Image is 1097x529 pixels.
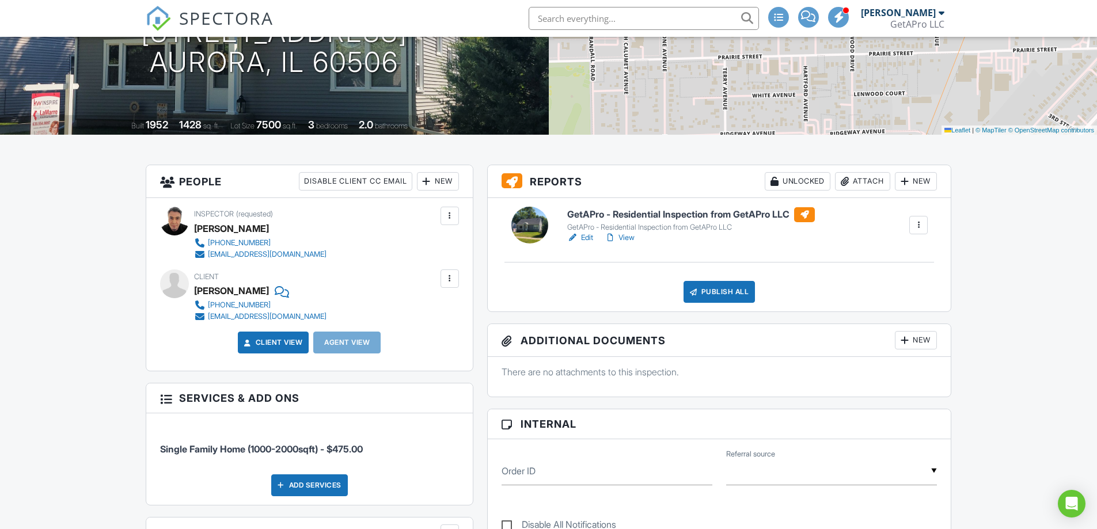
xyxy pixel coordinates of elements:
[194,272,219,281] span: Client
[861,7,936,18] div: [PERSON_NAME]
[203,121,219,130] span: sq. ft.
[835,172,890,191] div: Attach
[359,119,373,131] div: 2.0
[308,119,314,131] div: 3
[684,281,756,303] div: Publish All
[1008,127,1094,134] a: © OpenStreetMap contributors
[567,207,815,233] a: GetAPro - Residential Inspection from GetAPro LLC GetAPro - Residential Inspection from GetAPro LLC
[242,337,303,348] a: Client View
[890,18,944,30] div: GetAPro LLC
[146,383,473,413] h3: Services & Add ons
[179,6,274,30] span: SPECTORA
[502,465,536,477] label: Order ID
[141,17,408,78] h1: [STREET_ADDRESS] Aurora, IL 60506
[316,121,348,130] span: bedrooms
[975,127,1007,134] a: © MapTiler
[194,282,269,299] div: [PERSON_NAME]
[194,299,327,311] a: [PHONE_NUMBER]
[194,249,327,260] a: [EMAIL_ADDRESS][DOMAIN_NAME]
[271,474,348,496] div: Add Services
[146,119,168,131] div: 1952
[208,250,327,259] div: [EMAIL_ADDRESS][DOMAIN_NAME]
[160,422,459,465] li: Service: Single Family Home (1000-2000sqft)
[194,311,327,322] a: [EMAIL_ADDRESS][DOMAIN_NAME]
[146,16,274,40] a: SPECTORA
[146,6,171,31] img: The Best Home Inspection Software - Spectora
[208,312,327,321] div: [EMAIL_ADDRESS][DOMAIN_NAME]
[208,300,271,310] div: [PHONE_NUMBER]
[375,121,408,130] span: bathrooms
[160,443,363,455] span: Single Family Home (1000-2000sqft) - $475.00
[283,121,297,130] span: sq.ft.
[529,7,759,30] input: Search everything...
[567,223,815,232] div: GetAPro - Residential Inspection from GetAPro LLC
[488,324,951,357] h3: Additional Documents
[895,331,937,349] div: New
[230,121,255,130] span: Lot Size
[944,127,970,134] a: Leaflet
[299,172,412,191] div: Disable Client CC Email
[567,232,593,243] a: Edit
[488,165,951,198] h3: Reports
[726,449,775,459] label: Referral source
[131,121,144,130] span: Built
[194,237,327,249] a: [PHONE_NUMBER]
[488,409,951,439] h3: Internal
[765,172,830,191] div: Unlocked
[146,165,473,198] h3: People
[236,210,273,218] span: (requested)
[502,366,937,378] p: There are no attachments to this inspection.
[179,119,202,131] div: 1428
[605,232,635,243] a: View
[895,172,937,191] div: New
[208,238,271,248] div: [PHONE_NUMBER]
[194,210,234,218] span: Inspector
[972,127,974,134] span: |
[417,172,459,191] div: New
[1058,490,1085,517] div: Open Intercom Messenger
[194,220,269,237] div: [PERSON_NAME]
[567,207,815,222] h6: GetAPro - Residential Inspection from GetAPro LLC
[256,119,281,131] div: 7500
